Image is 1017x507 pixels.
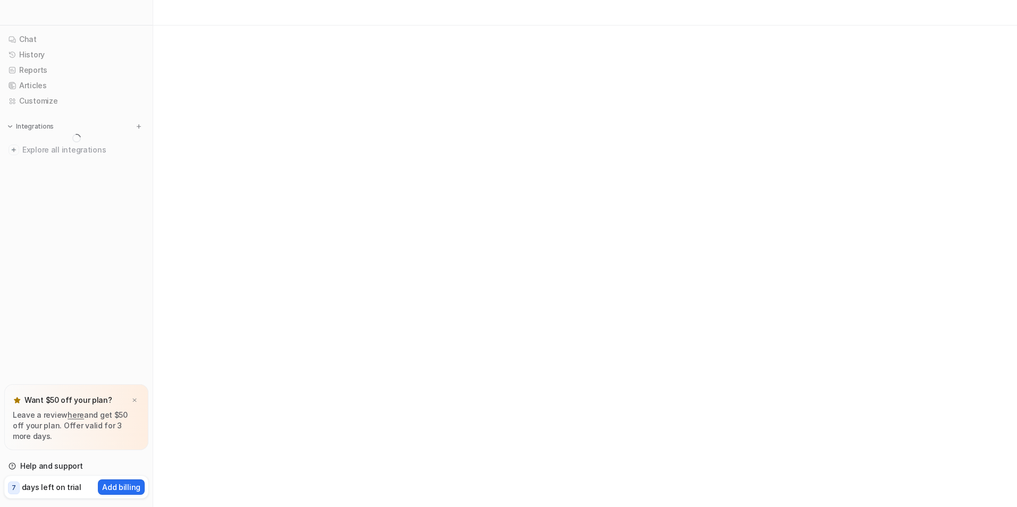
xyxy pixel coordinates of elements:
[4,142,148,157] a: Explore all integrations
[6,123,14,130] img: expand menu
[131,397,138,404] img: x
[68,410,84,419] a: here
[13,396,21,404] img: star
[22,481,81,493] p: days left on trial
[9,145,19,155] img: explore all integrations
[4,459,148,474] a: Help and support
[4,94,148,108] a: Customize
[102,481,140,493] p: Add billing
[98,479,145,495] button: Add billing
[22,141,144,158] span: Explore all integrations
[4,32,148,47] a: Chat
[16,122,54,131] p: Integrations
[4,78,148,93] a: Articles
[13,410,140,442] p: Leave a review and get $50 off your plan. Offer valid for 3 more days.
[24,395,112,405] p: Want $50 off your plan?
[12,483,16,493] p: 7
[4,63,148,78] a: Reports
[4,47,148,62] a: History
[135,123,143,130] img: menu_add.svg
[4,121,57,132] button: Integrations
